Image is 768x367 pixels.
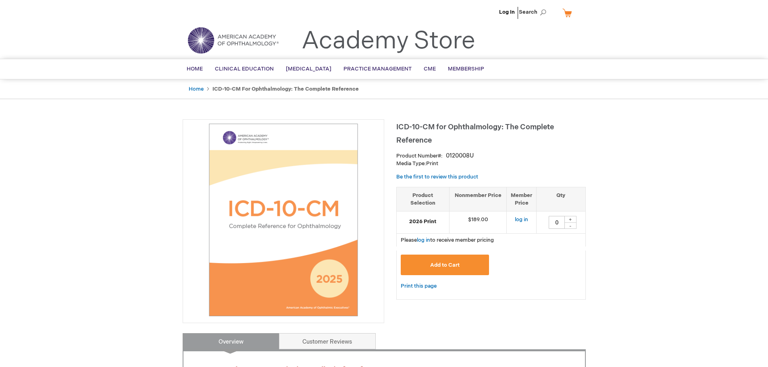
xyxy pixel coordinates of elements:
[537,187,585,211] th: Qty
[396,160,426,167] strong: Media Type:
[397,187,450,211] th: Product Selection
[549,216,565,229] input: Qty
[499,9,515,15] a: Log In
[396,153,443,159] strong: Product Number
[187,124,380,316] img: ICD-10-CM for Ophthalmology: The Complete Reference
[519,4,549,20] span: Search
[449,211,507,234] td: $189.00
[417,237,430,243] a: log in
[401,237,494,243] span: Please to receive member pricing
[286,66,331,72] span: [MEDICAL_DATA]
[564,222,577,229] div: -
[187,66,203,72] span: Home
[279,333,376,349] a: Customer Reviews
[515,216,528,223] a: log in
[507,187,537,211] th: Member Price
[449,187,507,211] th: Nonmember Price
[430,262,460,268] span: Add to Cart
[189,86,204,92] a: Home
[396,123,554,145] span: ICD-10-CM for Ophthalmology: The Complete Reference
[401,218,445,226] strong: 2026 Print
[401,255,489,275] button: Add to Cart
[212,86,359,92] strong: ICD-10-CM for Ophthalmology: The Complete Reference
[343,66,412,72] span: Practice Management
[424,66,436,72] span: CME
[183,333,279,349] a: Overview
[396,160,586,168] p: Print
[215,66,274,72] span: Clinical Education
[401,281,437,291] a: Print this page
[396,174,478,180] a: Be the first to review this product
[302,27,475,56] a: Academy Store
[448,66,484,72] span: Membership
[446,152,474,160] div: 0120008U
[564,216,577,223] div: +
